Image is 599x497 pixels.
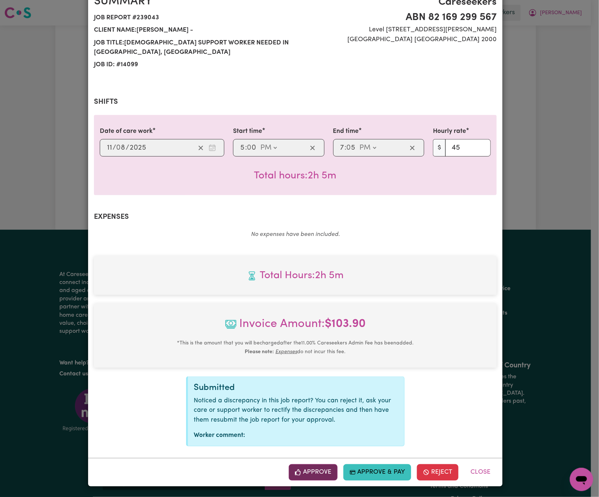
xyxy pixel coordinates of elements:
h2: Expenses [94,213,497,221]
span: Client name: [PERSON_NAME] - [94,24,291,36]
button: Close [464,464,497,480]
input: -- [347,142,356,153]
b: Please note: [245,349,274,355]
iframe: Button to launch messaging window [570,468,593,491]
button: Enter the date of care work [206,142,218,153]
u: Expenses [276,349,297,355]
h2: Shifts [94,98,497,106]
b: $ 103.90 [325,318,366,330]
button: Reject [417,464,458,480]
span: 0 [247,144,251,151]
span: Level [STREET_ADDRESS][PERSON_NAME] [300,25,497,35]
span: $ [433,139,446,157]
strong: Worker comment: [194,432,245,438]
span: Total hours worked: 2 hours 5 minutes [254,171,337,181]
span: 0 [116,144,121,151]
label: Date of care work [100,127,153,136]
button: Approve [289,464,338,480]
span: Job report # 239043 [94,12,291,24]
span: : [245,144,247,152]
button: Approve & Pay [343,464,411,480]
span: ABN 82 169 299 567 [300,10,497,25]
span: / [113,144,116,152]
span: Submitted [194,383,235,392]
input: -- [240,142,245,153]
span: / [126,144,129,152]
span: Job ID: # 14099 [94,59,291,71]
span: : [345,144,347,152]
span: Job title: [DEMOGRAPHIC_DATA] Support Worker Needed in [GEOGRAPHIC_DATA], [GEOGRAPHIC_DATA] [94,37,291,59]
label: End time [333,127,359,136]
span: [GEOGRAPHIC_DATA] [GEOGRAPHIC_DATA] 2000 [300,35,497,44]
input: -- [117,142,126,153]
em: No expenses have been included. [251,232,340,237]
span: Invoice Amount: [100,315,491,339]
input: -- [247,142,257,153]
small: This is the amount that you will be charged after the 11.00 % Careseekers Admin Fee has been adde... [177,340,414,355]
label: Hourly rate [433,127,466,136]
input: -- [107,142,113,153]
input: ---- [129,142,146,153]
p: Noticed a discrepancy in this job report? You can reject it, ask your care or support worker to r... [194,396,398,425]
button: Clear date [195,142,206,153]
span: 0 [347,144,351,151]
input: -- [340,142,345,153]
label: Start time [233,127,262,136]
span: Total hours worked: 2 hours 5 minutes [100,268,491,283]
